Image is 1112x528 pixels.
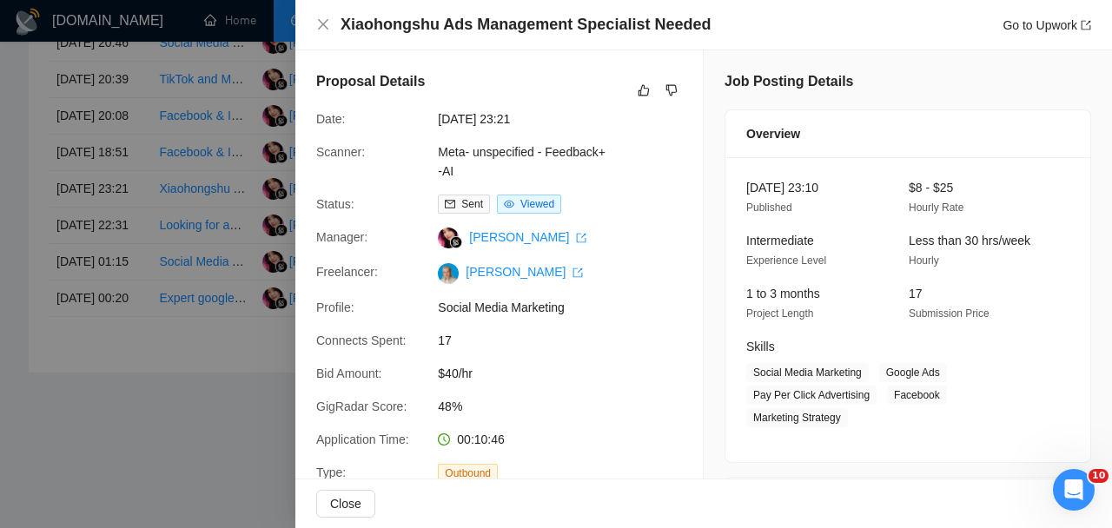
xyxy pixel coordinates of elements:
a: Meta- unspecified - Feedback+ -AI [438,145,606,178]
span: 17 [909,287,923,300]
span: Date: [316,112,345,126]
span: Manager: [316,230,367,244]
iframe: Intercom live chat [1053,469,1095,511]
span: Intermediate [746,234,814,247]
button: Close [316,490,375,518]
span: $40/hr [438,364,698,383]
span: Marketing Strategy [746,408,848,427]
span: Type: [316,465,346,479]
h5: Proposal Details [316,71,425,92]
span: Project Length [746,307,813,320]
a: [PERSON_NAME] export [469,230,586,244]
span: 1 to 3 months [746,287,820,300]
span: Close [330,494,361,513]
span: Less than 30 hrs/week [909,234,1030,247]
button: Close [316,17,330,32]
span: 48% [438,397,698,416]
span: GigRadar Score: [316,399,407,413]
span: Hourly Rate [909,201,963,214]
span: Social Media Marketing [438,298,698,317]
span: Hourly [909,254,939,267]
span: dislike [665,83,678,97]
span: eye [504,199,514,209]
span: clock-circle [438,433,450,445]
span: Sent [461,198,483,210]
a: [PERSON_NAME] export [466,265,583,279]
span: like [638,83,650,97]
span: Outbound [438,464,498,483]
h5: Job Posting Details [725,71,853,92]
span: Status: [316,197,354,211]
span: 00:10:46 [457,432,505,446]
a: Go to Upworkexport [1003,18,1091,32]
div: Client Details [746,478,1069,525]
span: Pay Per Click Advertising [746,386,877,405]
span: Submission Price [909,307,990,320]
span: export [573,267,583,278]
span: Google Ads [879,363,947,382]
span: Facebook [887,386,947,405]
span: $8 - $25 [909,181,953,195]
span: 10 [1089,469,1109,483]
span: Experience Level [746,254,826,267]
span: 17 [438,331,698,350]
span: Skills [746,340,775,353]
span: Bid Amount: [316,366,382,380]
button: like [633,80,654,101]
span: Profile: [316,300,354,314]
span: Scanner: [316,145,365,159]
img: c1ZORJ91PRiNFM5yrC5rXSts6UvYKk8mC6OuwMIBK7-UFZnVxKYGDNWkUbUH6S-7tq [438,263,459,284]
span: Viewed [520,198,554,210]
span: Connects Spent: [316,333,407,347]
span: export [576,233,586,243]
span: [DATE] 23:10 [746,181,818,195]
span: Overview [746,124,800,143]
span: Published [746,201,792,214]
img: gigradar-bm.png [450,236,462,248]
span: mail [445,199,455,209]
span: close [316,17,330,31]
h4: Xiaohongshu Ads Management Specialist Needed [341,14,711,36]
span: Social Media Marketing [746,363,869,382]
span: [DATE] 23:21 [438,109,698,129]
span: Freelancer: [316,265,378,279]
span: Application Time: [316,432,409,446]
button: dislike [661,80,682,101]
span: export [1081,20,1091,30]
